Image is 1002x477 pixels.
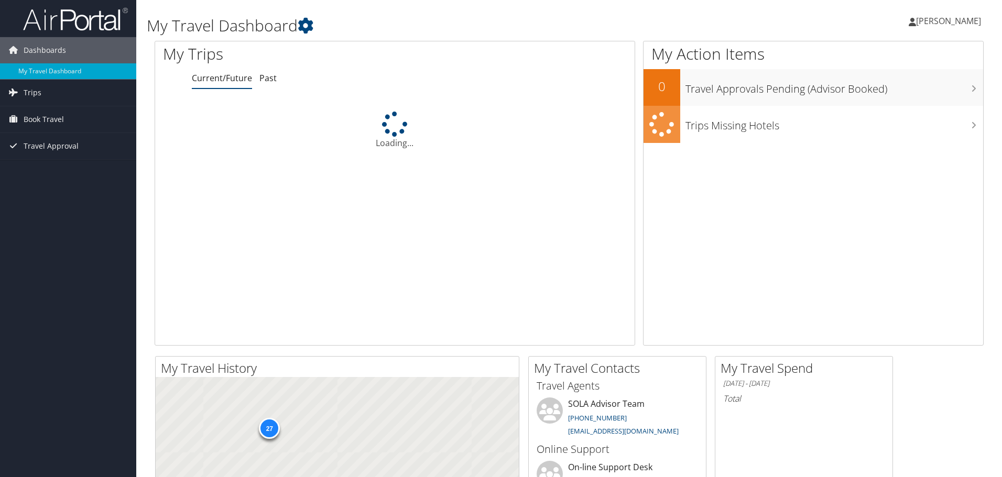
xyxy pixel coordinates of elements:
h3: Travel Approvals Pending (Advisor Booked) [685,76,983,96]
span: Book Travel [24,106,64,132]
h1: My Travel Dashboard [147,15,710,37]
h1: My Trips [163,43,427,65]
h3: Online Support [537,442,698,457]
h6: [DATE] - [DATE] [723,379,885,389]
div: 27 [259,418,280,439]
h2: 0 [644,77,680,95]
a: Current/Future [192,72,252,84]
a: [PHONE_NUMBER] [568,413,627,423]
a: 0Travel Approvals Pending (Advisor Booked) [644,69,983,106]
span: Dashboards [24,37,66,63]
li: SOLA Advisor Team [531,397,703,440]
a: [EMAIL_ADDRESS][DOMAIN_NAME] [568,426,679,436]
a: [PERSON_NAME] [909,5,992,37]
a: Trips Missing Hotels [644,106,983,143]
h3: Trips Missing Hotels [685,113,983,133]
span: Trips [24,80,41,106]
span: Travel Approval [24,133,79,159]
div: Loading... [155,112,635,149]
h2: My Travel History [161,359,519,377]
h2: My Travel Contacts [534,359,706,377]
img: airportal-logo.png [23,7,128,31]
a: Past [259,72,277,84]
h1: My Action Items [644,43,983,65]
h2: My Travel Spend [721,359,892,377]
h3: Travel Agents [537,379,698,393]
span: [PERSON_NAME] [916,15,981,27]
h6: Total [723,393,885,404]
